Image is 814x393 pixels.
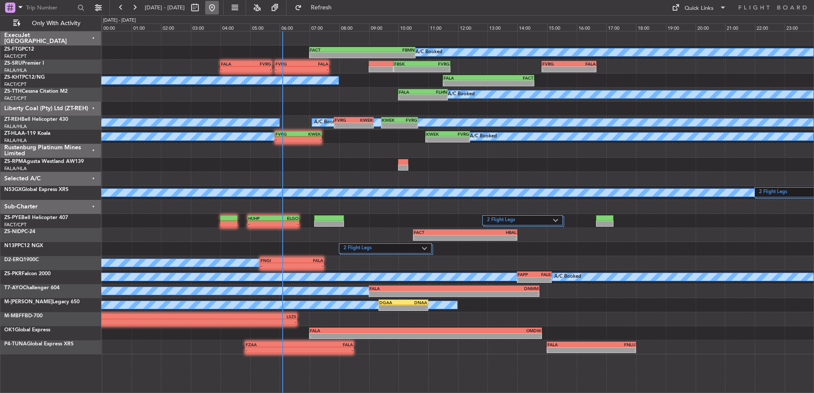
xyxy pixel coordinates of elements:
[403,300,427,305] div: DNAA
[379,305,403,310] div: -
[547,347,591,353] div: -
[275,67,302,72] div: -
[416,46,442,59] div: A/C Booked
[4,187,22,192] span: N53GX
[191,23,221,31] div: 03:00
[454,286,539,291] div: DNMM
[636,23,666,31] div: 18:00
[273,221,298,226] div: -
[132,23,161,31] div: 01:00
[344,245,422,252] label: 2 Flight Legs
[454,291,539,296] div: -
[275,61,302,66] div: FVRG
[339,23,369,31] div: 08:00
[4,61,44,66] a: ZS-SRUPremier I
[696,23,725,31] div: 20:00
[299,347,353,353] div: -
[221,61,246,66] div: FALA
[370,291,454,296] div: -
[725,23,755,31] div: 21:00
[4,299,52,305] span: M-[PERSON_NAME]
[221,67,246,72] div: -
[369,23,399,31] div: 09:00
[448,131,470,137] div: FVRG
[250,23,280,31] div: 05:00
[292,258,324,263] div: FALA
[145,4,185,11] span: [DATE] - [DATE]
[470,130,497,143] div: A/C Booked
[147,314,296,319] div: LSZS
[310,23,339,31] div: 07:00
[414,230,465,235] div: FACT
[426,131,448,137] div: KWEK
[314,116,341,129] div: A/C Booked
[487,23,517,31] div: 13:00
[4,67,27,74] a: FALA/HLA
[399,95,423,100] div: -
[354,117,373,122] div: KWEK
[4,89,22,94] span: ZS-TTH
[428,23,458,31] div: 11:00
[547,342,591,347] div: FALA
[261,258,292,263] div: FNGI
[310,328,425,333] div: FALA
[426,137,448,142] div: -
[399,89,423,94] div: FALA
[362,53,415,58] div: -
[4,117,68,122] a: ZT-REHBell Helicopter 430
[4,342,74,347] a: P4-TUNAGlobal Express XRS
[448,88,475,101] div: A/C Booked
[422,247,427,250] img: arrow-gray.svg
[4,117,21,122] span: ZT-REH
[414,235,465,240] div: -
[261,263,292,268] div: -
[382,117,400,122] div: KWEK
[4,131,21,136] span: ZT-HLA
[553,219,558,222] img: arrow-gray.svg
[4,285,23,290] span: T7-AYO
[569,61,595,66] div: FALA
[489,75,534,80] div: FACT
[4,313,25,319] span: M-MBFF
[4,47,34,52] a: ZS-FTGPC12
[4,229,21,234] span: ZS-NID
[4,159,23,164] span: ZS-RPM
[302,61,328,66] div: FALA
[4,243,17,248] span: N13P
[4,342,27,347] span: P4-TUNA
[4,187,69,192] a: N53GXGlobal Express XRS
[425,333,541,339] div: -
[4,81,26,88] a: FACT/CPT
[4,47,22,52] span: ZS-FTG
[489,81,534,86] div: -
[569,67,595,72] div: -
[4,89,68,94] a: ZS-TTHCessna Citation M2
[666,23,696,31] div: 19:00
[518,272,534,277] div: FAPP
[273,216,298,221] div: ELGO
[4,165,27,172] a: FALA/HLA
[591,342,635,347] div: FNLU
[547,23,577,31] div: 15:00
[370,286,454,291] div: FALA
[399,123,417,128] div: -
[22,20,90,26] span: Only With Activity
[591,347,635,353] div: -
[147,319,296,325] div: -
[422,61,450,66] div: FVRG
[4,215,21,220] span: ZS-PYE
[248,221,273,226] div: -
[246,342,299,347] div: FZAA
[310,53,362,58] div: -
[423,95,447,100] div: -
[246,67,271,72] div: -
[4,299,80,305] a: M-[PERSON_NAME]Legacy 650
[9,17,92,30] button: Only With Activity
[4,257,39,262] a: D2-ERQ1900C
[425,328,541,333] div: OMDW
[4,257,23,262] span: D2-ERQ
[4,61,22,66] span: ZS-SRU
[465,230,516,235] div: HBAL
[302,67,328,72] div: -
[304,5,339,11] span: Refresh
